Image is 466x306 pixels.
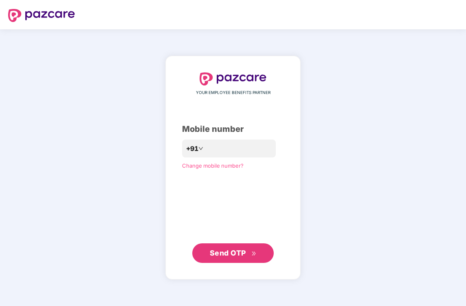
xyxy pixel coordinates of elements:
[196,90,270,96] span: YOUR EMPLOYEE BENEFITS PARTNER
[192,243,274,263] button: Send OTPdouble-right
[200,72,266,85] img: logo
[251,251,257,256] span: double-right
[210,249,246,257] span: Send OTP
[198,146,203,151] span: down
[182,123,284,136] div: Mobile number
[186,144,198,154] span: +91
[8,9,75,22] img: logo
[182,162,244,169] a: Change mobile number?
